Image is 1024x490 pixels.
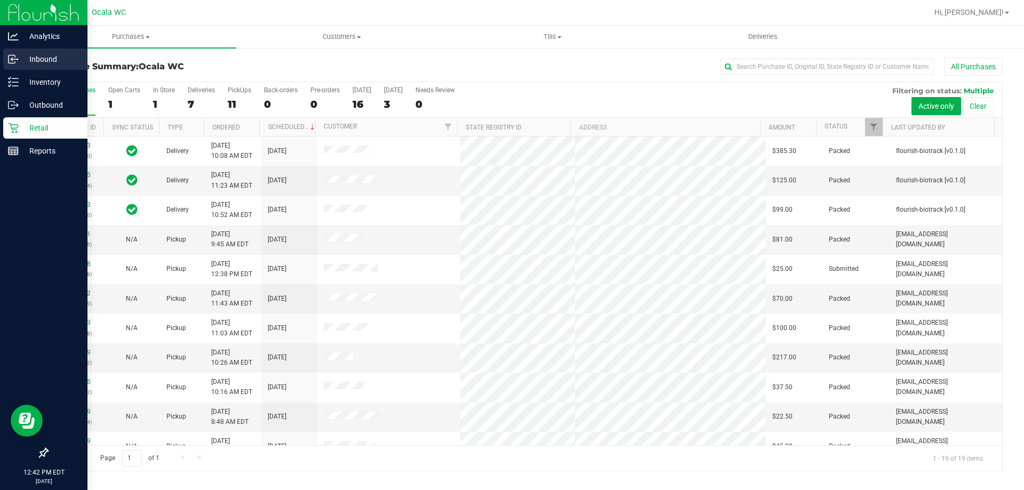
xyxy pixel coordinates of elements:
[153,98,175,110] div: 1
[934,8,1004,17] span: Hi, [PERSON_NAME]!
[11,405,43,437] iframe: Resource center
[772,294,793,304] span: $70.00
[772,205,793,215] span: $99.00
[19,30,83,43] p: Analytics
[896,436,996,456] span: [EMAIL_ADDRESS][DOMAIN_NAME]
[891,124,945,131] a: Last Updated By
[166,175,189,186] span: Delivery
[211,170,252,190] span: [DATE] 11:23 AM EDT
[26,26,236,48] a: Purchases
[61,260,91,268] a: 11817888
[8,123,19,133] inline-svg: Retail
[166,323,186,333] span: Pickup
[268,175,286,186] span: [DATE]
[126,352,138,363] button: N/A
[211,407,249,427] span: [DATE] 8:48 AM EDT
[108,86,140,94] div: Open Carts
[310,98,340,110] div: 0
[447,32,657,42] span: Tills
[268,441,286,452] span: [DATE]
[47,62,365,71] h3: Purchase Summary:
[772,146,796,156] span: $385.30
[211,259,252,279] span: [DATE] 12:38 PM EDT
[268,205,286,215] span: [DATE]
[829,205,850,215] span: Packed
[772,441,793,452] span: $45.00
[963,97,994,115] button: Clear
[896,175,965,186] span: flourish-biotrack [v0.1.0]
[126,354,138,361] span: Not Applicable
[126,264,138,274] button: N/A
[26,32,236,42] span: Purchases
[122,450,141,467] input: 1
[384,98,403,110] div: 3
[167,124,183,131] a: Type
[268,294,286,304] span: [DATE]
[268,352,286,363] span: [DATE]
[268,264,286,274] span: [DATE]
[772,382,793,392] span: $37.50
[829,352,850,363] span: Packed
[896,259,996,279] span: [EMAIL_ADDRESS][DOMAIN_NAME]
[126,443,138,450] span: Not Applicable
[571,118,760,136] th: Address
[896,229,996,250] span: [EMAIL_ADDRESS][DOMAIN_NAME]
[126,324,138,332] span: Not Applicable
[8,54,19,65] inline-svg: Inbound
[166,235,186,245] span: Pickup
[896,377,996,397] span: [EMAIL_ADDRESS][DOMAIN_NAME]
[865,118,883,136] a: Filter
[944,58,1003,76] button: All Purchases
[166,294,186,304] span: Pickup
[212,124,240,131] a: Ordered
[188,98,215,110] div: 7
[310,86,340,94] div: Pre-orders
[211,229,249,250] span: [DATE] 9:45 AM EDT
[92,8,126,17] span: Ocala WC
[772,323,796,333] span: $100.00
[829,382,850,392] span: Packed
[658,26,868,48] a: Deliveries
[911,97,961,115] button: Active only
[8,77,19,87] inline-svg: Inventory
[8,100,19,110] inline-svg: Outbound
[720,59,933,75] input: Search Purchase ID, Original ID, State Registry ID or Customer Name...
[447,26,658,48] a: Tills
[769,124,795,131] a: Amount
[829,294,850,304] span: Packed
[126,202,138,217] span: In Sync
[384,86,403,94] div: [DATE]
[896,288,996,309] span: [EMAIL_ADDRESS][DOMAIN_NAME]
[772,235,793,245] span: $81.00
[61,408,91,415] a: 11816219
[126,412,138,422] button: N/A
[19,76,83,89] p: Inventory
[19,144,83,157] p: Reports
[896,205,965,215] span: flourish-biotrack [v0.1.0]
[166,412,186,422] span: Pickup
[829,146,850,156] span: Packed
[829,323,850,333] span: Packed
[126,235,138,245] button: N/A
[61,290,91,297] a: 11817392
[108,98,140,110] div: 1
[211,436,249,456] span: [DATE] 8:47 AM EDT
[415,86,455,94] div: Needs Review
[268,323,286,333] span: [DATE]
[415,98,455,110] div: 0
[5,468,83,477] p: 12:42 PM EDT
[19,122,83,134] p: Retail
[236,26,447,48] a: Customers
[126,383,138,391] span: Not Applicable
[268,382,286,392] span: [DATE]
[61,171,91,179] a: 11812545
[61,437,91,445] a: 11816159
[829,441,850,452] span: Packed
[268,146,286,156] span: [DATE]
[19,53,83,66] p: Inbound
[353,86,371,94] div: [DATE]
[126,294,138,304] button: N/A
[268,412,286,422] span: [DATE]
[126,441,138,452] button: N/A
[353,98,371,110] div: 16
